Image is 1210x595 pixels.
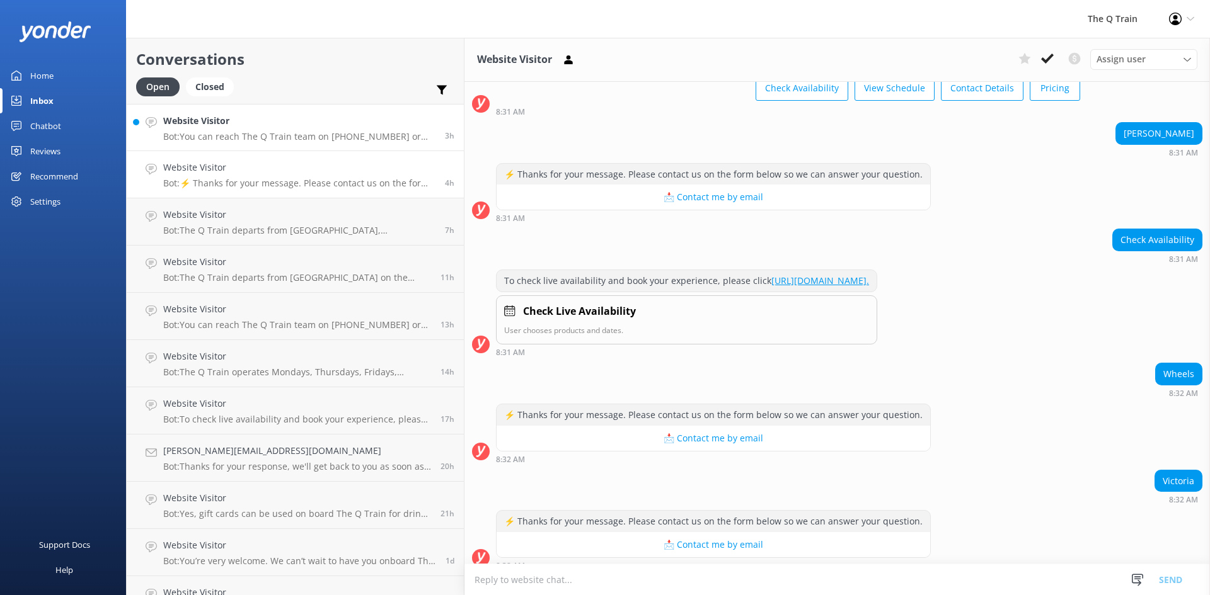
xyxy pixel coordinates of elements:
[127,104,464,151] a: Website VisitorBot:You can reach The Q Train team on [PHONE_NUMBER] or email [EMAIL_ADDRESS][DOMA...
[497,184,930,210] button: 📩 Contact me by email
[163,461,431,472] p: Bot: Thanks for your response, we'll get back to you as soon as we can during opening hours.
[496,348,877,356] div: Oct 14 2025 08:31am (UTC +11:00) Australia/Sydney
[163,255,431,269] h4: Website Visitor
[941,76,1023,101] button: Contact Details
[30,164,78,189] div: Recommend
[523,303,636,320] h4: Check Live Availability
[30,189,60,214] div: Settings
[497,511,930,532] div: ⚡ Thanks for your message. Please contact us on the form below so we can answer your question.
[445,178,454,188] span: Oct 14 2025 08:32am (UTC +11:00) Australia/Sydney
[163,555,436,567] p: Bot: You’re very welcome. We can’t wait to have you onboard The Q Train.
[1113,229,1202,251] div: Check Availability
[39,532,90,557] div: Support Docs
[496,215,525,222] strong: 8:31 AM
[1030,76,1080,101] button: Pricing
[19,21,91,42] img: yonder-white-logo.png
[127,434,464,482] a: [PERSON_NAME][EMAIL_ADDRESS][DOMAIN_NAME]Bot:Thanks for your response, we'll get back to you as s...
[127,246,464,293] a: Website VisitorBot:The Q Train departs from [GEOGRAPHIC_DATA] on the [GEOGRAPHIC_DATA]. You can d...
[163,444,431,458] h4: [PERSON_NAME][EMAIL_ADDRESS][DOMAIN_NAME]
[497,270,877,292] div: To check live availability and book your experience, please click
[30,88,54,113] div: Inbox
[163,208,435,222] h4: Website Visitor
[163,272,431,283] p: Bot: The Q Train departs from [GEOGRAPHIC_DATA] on the [GEOGRAPHIC_DATA]. You can drive and park ...
[477,52,552,68] h3: Website Visitor
[163,397,431,411] h4: Website Visitor
[1169,256,1198,263] strong: 8:31 AM
[127,293,464,340] a: Website VisitorBot:You can reach The Q Train team on [PHONE_NUMBER] or email [EMAIL_ADDRESS][DOMA...
[186,77,234,96] div: Closed
[163,114,435,128] h4: Website Visitor
[136,79,186,93] a: Open
[30,63,54,88] div: Home
[497,532,930,557] button: 📩 Contact me by email
[127,482,464,529] a: Website VisitorBot:Yes, gift cards can be used on board The Q Train for drink purchases.21h
[163,225,435,236] p: Bot: The Q Train departs from [GEOGRAPHIC_DATA], [GEOGRAPHIC_DATA][PERSON_NAME][GEOGRAPHIC_DATA]....
[127,340,464,387] a: Website VisitorBot:The Q Train operates Mondays, Thursdays, Fridays, Saturdays, and Sundays all y...
[1169,390,1198,397] strong: 8:32 AM
[855,76,935,101] button: View Schedule
[496,349,525,356] strong: 8:31 AM
[1112,254,1202,263] div: Oct 14 2025 08:31am (UTC +11:00) Australia/Sydney
[136,77,180,96] div: Open
[55,557,73,582] div: Help
[186,79,240,93] a: Closed
[127,198,464,246] a: Website VisitorBot:The Q Train departs from [GEOGRAPHIC_DATA], [GEOGRAPHIC_DATA][PERSON_NAME][GEO...
[1156,363,1202,385] div: Wheels
[127,529,464,576] a: Website VisitorBot:You’re very welcome. We can’t wait to have you onboard The Q Train.1d
[163,366,431,378] p: Bot: The Q Train operates Mondays, Thursdays, Fridays, Saturdays, and Sundays all year round, exc...
[163,508,431,519] p: Bot: Yes, gift cards can be used on board The Q Train for drink purchases.
[127,387,464,434] a: Website VisitorBot:To check live availability and book your experience, please click [URL][DOMAIN...
[30,139,60,164] div: Reviews
[771,275,869,286] a: [URL][DOMAIN_NAME].
[496,213,931,222] div: Oct 14 2025 08:31am (UTC +11:00) Australia/Sydney
[163,491,431,505] h4: Website Visitor
[1116,123,1202,144] div: [PERSON_NAME]
[496,456,525,463] strong: 8:32 AM
[163,349,431,363] h4: Website Visitor
[496,455,931,463] div: Oct 14 2025 08:32am (UTC +11:00) Australia/Sydney
[504,324,869,336] p: User chooses products and dates.
[441,366,454,377] span: Oct 13 2025 09:42pm (UTC +11:00) Australia/Sydney
[163,178,435,189] p: Bot: ⚡ Thanks for your message. Please contact us on the form below so we can answer your question.
[163,131,435,142] p: Bot: You can reach The Q Train team on [PHONE_NUMBER] or email [EMAIL_ADDRESS][DOMAIN_NAME]. For ...
[1155,495,1202,504] div: Oct 14 2025 08:32am (UTC +11:00) Australia/Sydney
[30,113,61,139] div: Chatbot
[497,404,930,426] div: ⚡ Thanks for your message. Please contact us on the form below so we can answer your question.
[445,225,454,235] span: Oct 14 2025 04:38am (UTC +11:00) Australia/Sydney
[163,538,436,552] h4: Website Visitor
[127,151,464,198] a: Website VisitorBot:⚡ Thanks for your message. Please contact us on the form below so we can answe...
[1155,388,1202,397] div: Oct 14 2025 08:32am (UTC +11:00) Australia/Sydney
[496,562,525,570] strong: 8:32 AM
[756,76,848,101] button: Check Availability
[1169,496,1198,504] strong: 8:32 AM
[445,130,454,141] span: Oct 14 2025 09:31am (UTC +11:00) Australia/Sydney
[1097,52,1146,66] span: Assign user
[163,161,435,174] h4: Website Visitor
[1090,49,1197,69] div: Assign User
[1115,148,1202,157] div: Oct 14 2025 08:31am (UTC +11:00) Australia/Sydney
[496,107,1080,116] div: Oct 14 2025 08:31am (UTC +11:00) Australia/Sydney
[441,461,454,472] span: Oct 13 2025 03:41pm (UTC +11:00) Australia/Sydney
[136,47,454,71] h2: Conversations
[441,508,454,519] span: Oct 13 2025 02:58pm (UTC +11:00) Australia/Sydney
[441,414,454,424] span: Oct 13 2025 06:56pm (UTC +11:00) Australia/Sydney
[441,319,454,330] span: Oct 13 2025 11:00pm (UTC +11:00) Australia/Sydney
[1155,470,1202,492] div: Victoria
[163,319,431,331] p: Bot: You can reach The Q Train team on [PHONE_NUMBER] or email [EMAIL_ADDRESS][DOMAIN_NAME]. For ...
[497,426,930,451] button: 📩 Contact me by email
[441,272,454,283] span: Oct 14 2025 01:09am (UTC +11:00) Australia/Sydney
[163,302,431,316] h4: Website Visitor
[163,414,431,425] p: Bot: To check live availability and book your experience, please click [URL][DOMAIN_NAME].
[446,555,454,566] span: Oct 13 2025 10:21am (UTC +11:00) Australia/Sydney
[496,108,525,116] strong: 8:31 AM
[496,561,931,570] div: Oct 14 2025 08:32am (UTC +11:00) Australia/Sydney
[1169,149,1198,157] strong: 8:31 AM
[497,164,930,185] div: ⚡ Thanks for your message. Please contact us on the form below so we can answer your question.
